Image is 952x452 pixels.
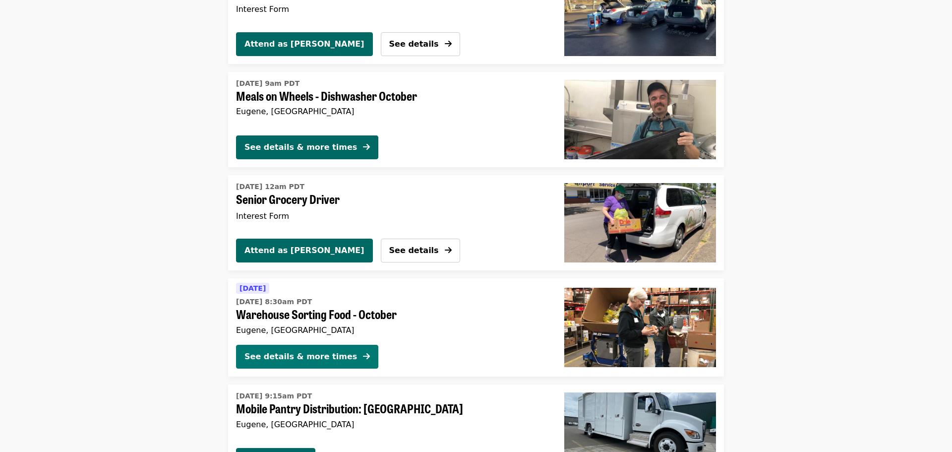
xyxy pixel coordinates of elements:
[236,297,312,307] time: [DATE] 8:30am PDT
[236,192,540,206] span: Senior Grocery Driver
[363,352,370,361] i: arrow-right icon
[556,175,724,270] a: Senior Grocery Driver
[236,4,289,14] span: Interest Form
[236,401,548,416] span: Mobile Pantry Distribution: [GEOGRAPHIC_DATA]
[239,284,266,292] span: [DATE]
[244,38,364,50] span: Attend as [PERSON_NAME]
[236,89,548,103] span: Meals on Wheels - Dishwasher October
[236,420,548,429] div: Eugene, [GEOGRAPHIC_DATA]
[236,325,548,335] div: Eugene, [GEOGRAPHIC_DATA]
[236,307,548,322] span: Warehouse Sorting Food - October
[564,288,716,367] img: Warehouse Sorting Food - October organized by FOOD For Lane County
[244,245,364,257] span: Attend as [PERSON_NAME]
[236,345,378,369] button: See details & more times
[236,211,289,221] span: Interest Form
[236,182,304,192] time: [DATE] 12am PDT
[363,142,370,152] i: arrow-right icon
[236,179,540,226] a: See details for "Senior Grocery Driver"
[389,39,439,49] span: See details
[244,141,357,153] div: See details & more times
[564,183,716,262] img: Senior Grocery Driver organized by FOOD For Lane County
[228,72,724,167] a: See details for "Meals on Wheels - Dishwasher October"
[236,107,548,116] div: Eugene, [GEOGRAPHIC_DATA]
[236,135,378,159] button: See details & more times
[381,32,460,56] button: See details
[236,391,312,401] time: [DATE] 9:15am PDT
[564,80,716,159] img: Meals on Wheels - Dishwasher October organized by FOOD For Lane County
[445,246,452,255] i: arrow-right icon
[381,239,460,262] button: See details
[445,39,452,49] i: arrow-right icon
[236,239,373,262] button: Attend as [PERSON_NAME]
[228,278,724,377] a: See details for "Warehouse Sorting Food - October"
[389,246,439,255] span: See details
[244,351,357,363] div: See details & more times
[236,78,299,89] time: [DATE] 9am PDT
[236,32,373,56] button: Attend as [PERSON_NAME]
